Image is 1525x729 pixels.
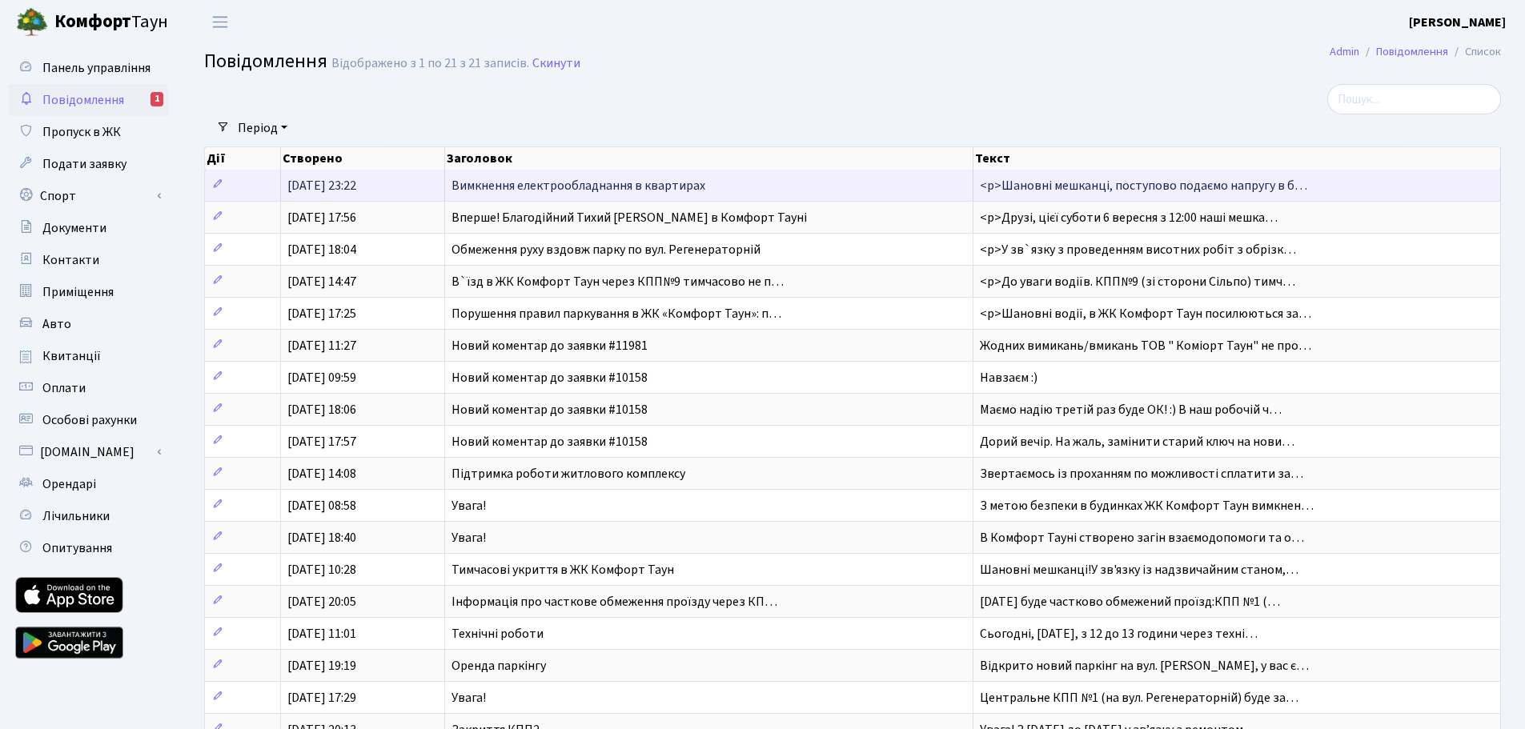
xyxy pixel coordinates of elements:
[8,84,168,116] a: Повідомлення1
[42,507,110,525] span: Лічильники
[451,497,486,515] span: Увага!
[980,561,1298,579] span: Шановні мешканці!У зв'язку із надзвичайним станом,…
[287,497,356,515] span: [DATE] 08:58
[451,305,781,322] span: Порушення правил паркування в ЖК «Комфорт Таун»: п…
[42,475,96,493] span: Орендарі
[42,91,124,109] span: Повідомлення
[8,468,168,500] a: Орендарі
[287,593,356,611] span: [DATE] 20:05
[42,123,121,141] span: Пропуск в ЖК
[54,9,131,34] b: Комфорт
[8,500,168,532] a: Лічильники
[980,241,1296,258] span: <p>У зв`язку з проведенням висотних робіт з обрізк…
[8,148,168,180] a: Подати заявку
[42,539,112,557] span: Опитування
[42,347,101,365] span: Квитанції
[287,529,356,547] span: [DATE] 18:40
[200,9,240,35] button: Переключити навігацію
[8,436,168,468] a: [DOMAIN_NAME]
[980,657,1309,675] span: Відкрито новий паркінг на вул. [PERSON_NAME], у вас є…
[287,465,356,483] span: [DATE] 14:08
[8,308,168,340] a: Авто
[451,529,486,547] span: Увага!
[42,251,99,269] span: Контакти
[16,6,48,38] img: logo.png
[8,276,168,308] a: Приміщення
[973,147,1501,170] th: Текст
[980,273,1295,290] span: <p>До уваги водіїв. КПП№9 (зі сторони Сільпо) тимч…
[980,177,1307,194] span: <p>Шановні мешканці, поступово подаємо напругу в б…
[980,305,1311,322] span: <p>Шановні водії, в ЖК Комфорт Таун посилюються за…
[287,177,356,194] span: [DATE] 23:22
[287,401,356,419] span: [DATE] 18:06
[1448,43,1501,61] li: Список
[980,337,1311,354] span: Жодних вимикань/вмикань ТОВ " Коміорт Таун" не про…
[8,532,168,564] a: Опитування
[42,283,114,301] span: Приміщення
[980,497,1314,515] span: З метою безпеки в будинках ЖК Комфорт Таун вимкнен…
[287,209,356,226] span: [DATE] 17:56
[54,9,168,36] span: Таун
[980,209,1278,226] span: <p>Друзі, цієї суботи 6 вересня з 12:00 наші мешка…
[980,689,1298,707] span: Центральне КПП №1 (на вул. Регенераторній) буде за…
[451,561,674,579] span: Тимчасові укриття в ЖК Комфорт Таун
[451,337,648,354] span: Новий коментар до заявки #11981
[1376,43,1448,60] a: Повідомлення
[8,180,168,212] a: Спорт
[8,244,168,276] a: Контакти
[980,401,1282,419] span: Маємо надію третій раз буде ОК! :) В наш робочій ч…
[42,59,150,77] span: Панель управління
[980,625,1258,643] span: Сьогодні, [DATE], з 12 до 13 години через техні…
[287,657,356,675] span: [DATE] 19:19
[8,52,168,84] a: Панель управління
[42,315,71,333] span: Авто
[980,433,1294,451] span: Дорий вечір. На жаль, замінити старий ключ на нови…
[42,379,86,397] span: Оплати
[8,372,168,404] a: Оплати
[42,155,126,173] span: Подати заявку
[281,147,445,170] th: Створено
[8,116,168,148] a: Пропуск в ЖК
[204,47,327,75] span: Повідомлення
[287,561,356,579] span: [DATE] 10:28
[980,465,1303,483] span: Звертаємось із проханням по можливості сплатити за…
[287,433,356,451] span: [DATE] 17:57
[231,114,294,142] a: Період
[8,340,168,372] a: Квитанції
[8,212,168,244] a: Документи
[451,401,648,419] span: Новий коментар до заявки #10158
[451,593,777,611] span: Інформація про часткове обмеження проїзду через КП…
[451,465,685,483] span: Підтримка роботи житлового комплексу
[287,369,356,387] span: [DATE] 09:59
[205,147,281,170] th: Дії
[1409,13,1506,32] a: [PERSON_NAME]
[1330,43,1359,60] a: Admin
[1306,35,1525,69] nav: breadcrumb
[287,689,356,707] span: [DATE] 17:29
[451,241,760,258] span: Обмеження руху вздовж парку по вул. Регенераторній
[980,369,1037,387] span: Навзаєм :)
[451,689,486,707] span: Увага!
[42,219,106,237] span: Документи
[1409,14,1506,31] b: [PERSON_NAME]
[451,433,648,451] span: Новий коментар до заявки #10158
[980,529,1304,547] span: В Комфорт Тауні створено загін взаємодопомоги та о…
[980,593,1280,611] span: [DATE] буде частково обмежений проїзд:КПП №1 (…
[287,241,356,258] span: [DATE] 18:04
[287,625,356,643] span: [DATE] 11:01
[532,56,580,71] a: Скинути
[331,56,529,71] div: Відображено з 1 по 21 з 21 записів.
[451,177,705,194] span: Вимкнення електрообладнання в квартирах
[451,369,648,387] span: Новий коментар до заявки #10158
[451,209,807,226] span: Вперше! Благодійний Тихий [PERSON_NAME] в Комфорт Тауні
[150,92,163,106] div: 1
[451,273,784,290] span: В`їзд в ЖК Комфорт Таун через КПП№9 тимчасово не п…
[287,305,356,322] span: [DATE] 17:25
[8,404,168,436] a: Особові рахунки
[287,337,356,354] span: [DATE] 11:27
[287,273,356,290] span: [DATE] 14:47
[1327,84,1501,114] input: Пошук...
[445,147,973,170] th: Заголовок
[451,657,546,675] span: Оренда паркінгу
[451,625,544,643] span: Технічні роботи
